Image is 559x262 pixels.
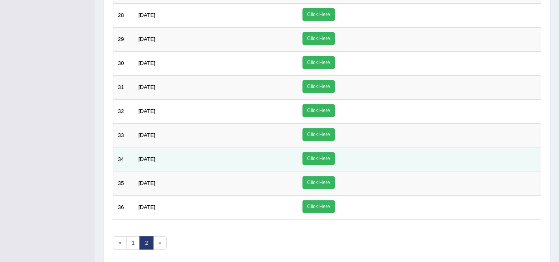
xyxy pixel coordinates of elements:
a: Click Here [302,176,334,189]
td: 31 [113,75,134,99]
td: 35 [113,171,134,195]
span: [DATE] [139,108,156,114]
span: [DATE] [139,180,156,186]
a: Click Here [302,32,334,45]
a: « [113,236,127,250]
td: 36 [113,195,134,219]
span: [DATE] [139,204,156,210]
td: 28 [113,3,134,27]
td: 32 [113,99,134,123]
a: 2 [139,236,153,250]
a: Click Here [302,128,334,141]
td: 34 [113,147,134,171]
td: 30 [113,51,134,75]
a: Click Here [302,80,334,93]
span: [DATE] [139,36,156,42]
span: [DATE] [139,132,156,138]
a: Click Here [302,56,334,69]
a: Click Here [302,152,334,165]
a: 1 [126,236,140,250]
td: 29 [113,27,134,51]
span: [DATE] [139,12,156,18]
a: Click Here [302,104,334,117]
td: 33 [113,123,134,147]
span: » [153,236,167,250]
span: [DATE] [139,84,156,90]
a: Click Here [302,8,334,21]
span: [DATE] [139,156,156,162]
span: [DATE] [139,60,156,66]
a: Click Here [302,200,334,213]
